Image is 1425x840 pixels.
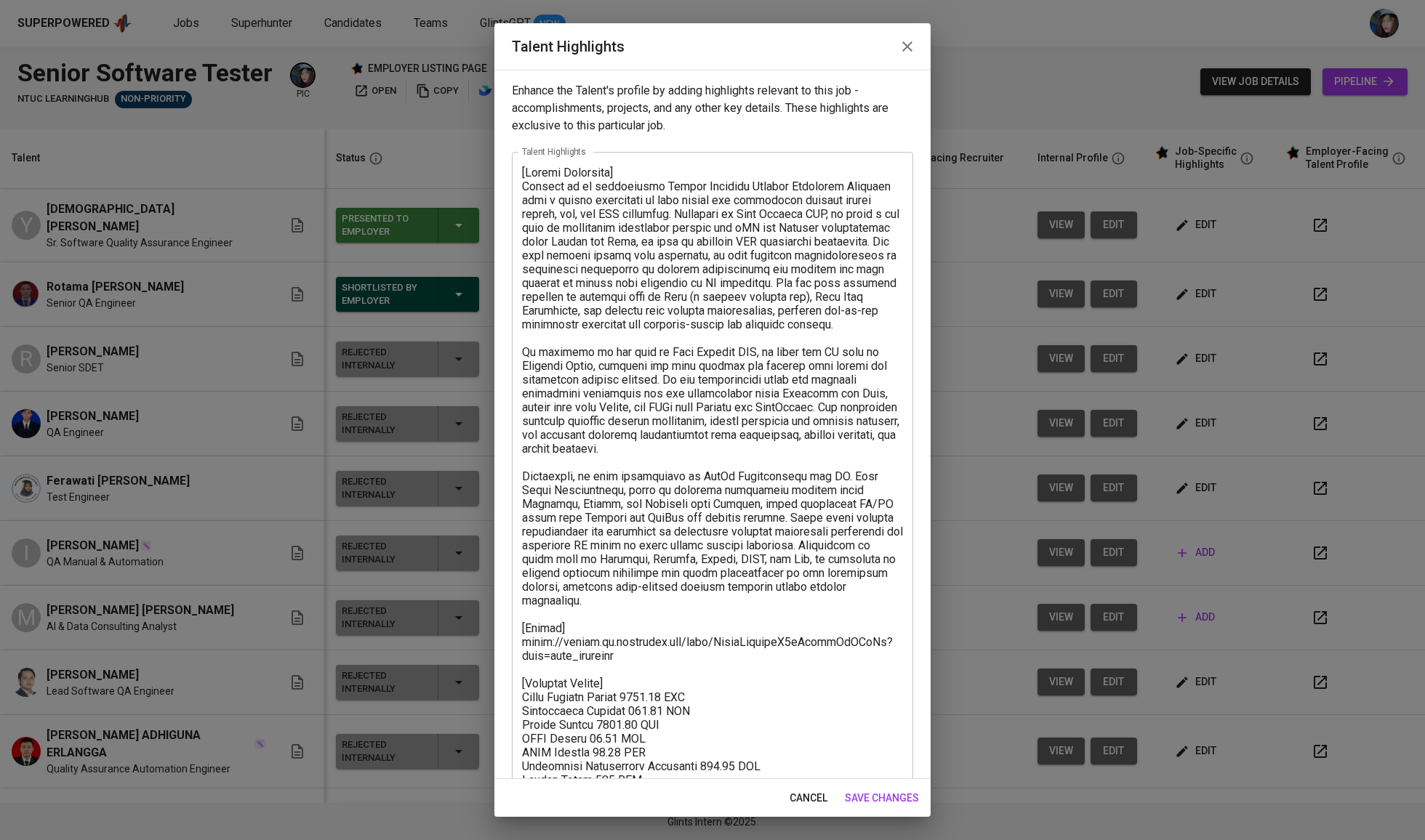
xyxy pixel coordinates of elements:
span: save changes [845,789,919,807]
button: save changes [839,785,925,812]
p: Enhance the Talent's profile by adding highlights relevant to this job - accomplishments, project... [512,82,913,134]
h2: Talent Highlights [512,35,913,58]
button: cancel [784,785,833,812]
span: cancel [790,789,827,807]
